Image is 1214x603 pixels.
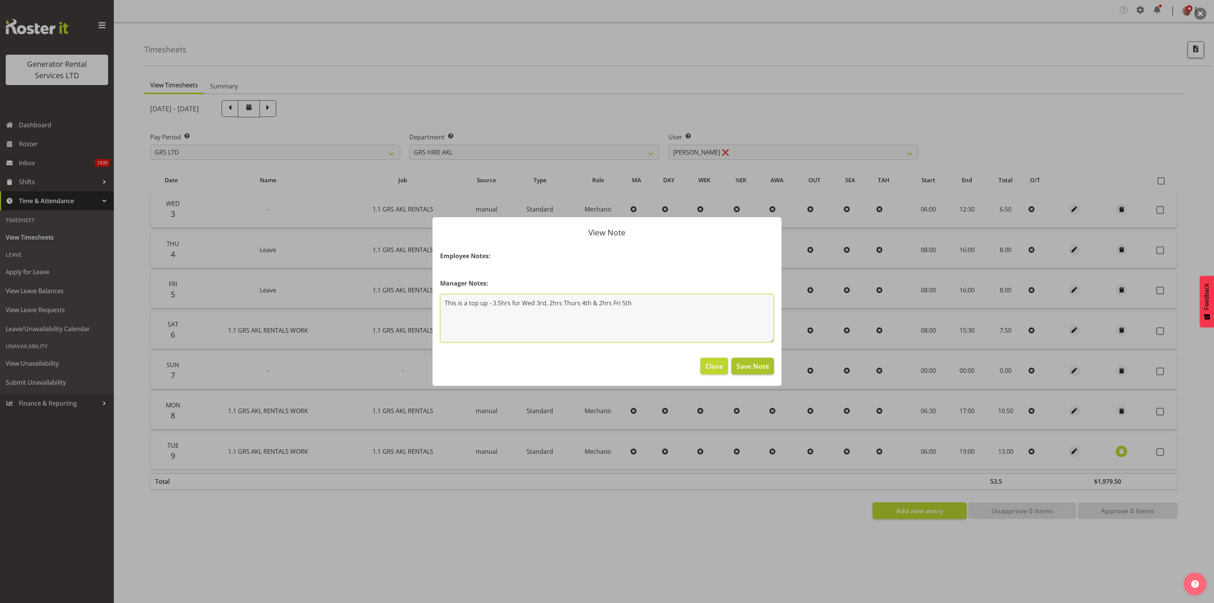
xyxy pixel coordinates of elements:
[440,229,774,237] p: View Note
[440,251,774,260] h4: Employee Notes:
[736,361,769,371] span: Save Note
[700,358,728,374] button: Close
[731,358,774,374] button: Save Note
[706,361,723,371] span: Close
[1200,276,1214,327] button: Feedback - Show survey
[1191,580,1199,588] img: help-xxl-2.png
[1203,283,1210,310] span: Feedback
[440,279,774,288] h4: Manager Notes:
